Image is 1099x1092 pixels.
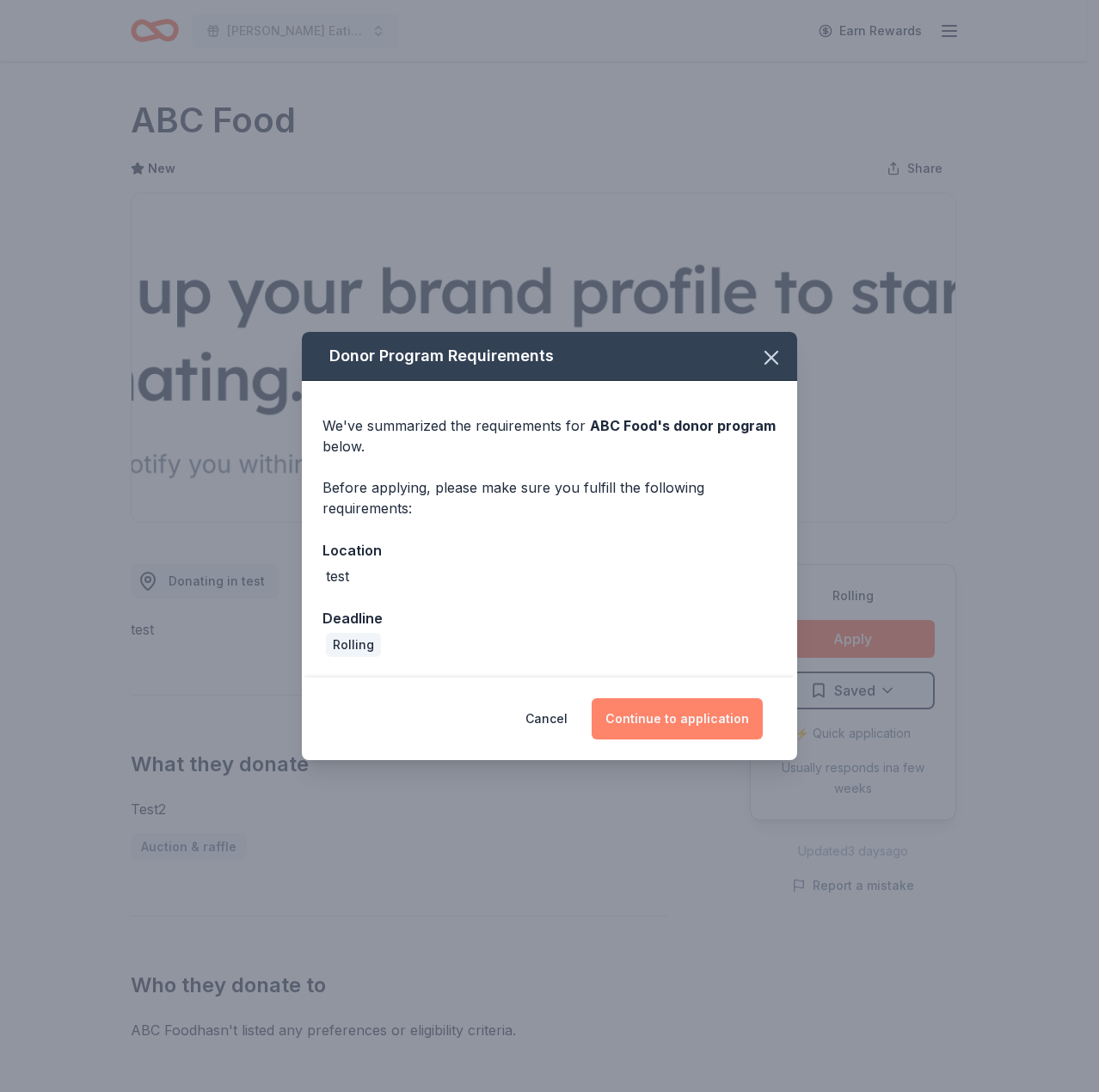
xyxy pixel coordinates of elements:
[302,332,797,381] div: Donor Program Requirements
[322,477,777,518] div: Before applying, please make sure you fulfill the following requirements:
[525,698,568,739] button: Cancel
[592,698,763,739] button: Continue to application
[322,539,777,561] div: Location
[590,417,776,434] span: ABC Food 's donor program
[322,607,777,629] div: Deadline
[322,415,777,457] div: We've summarized the requirements for below.
[326,633,381,657] div: Rolling
[326,566,349,586] div: test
